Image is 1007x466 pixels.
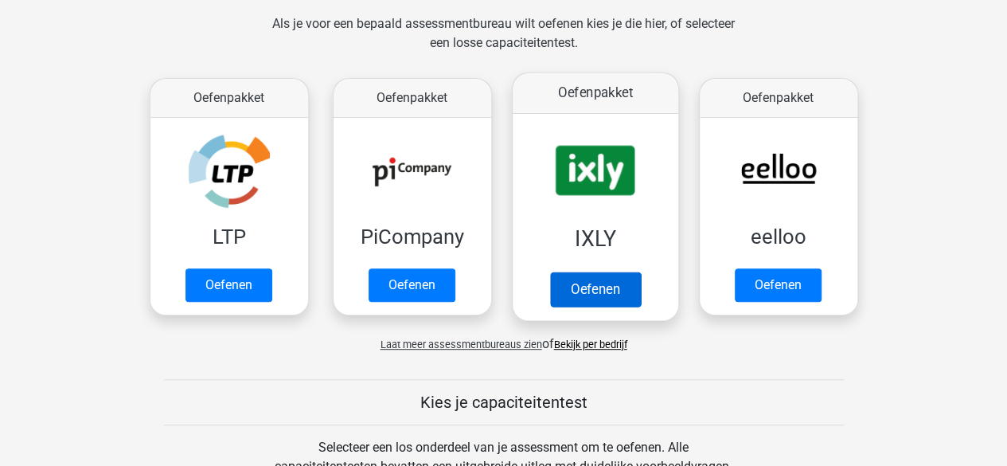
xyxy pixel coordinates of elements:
[185,268,272,302] a: Oefenen
[138,322,870,354] div: of
[369,268,455,302] a: Oefenen
[554,339,627,350] a: Bekijk per bedrijf
[549,272,640,307] a: Oefenen
[381,339,542,350] span: Laat meer assessmentbureaus zien
[164,393,844,412] h5: Kies je capaciteitentest
[260,14,747,72] div: Als je voor een bepaald assessmentbureau wilt oefenen kies je die hier, of selecteer een losse ca...
[735,268,822,302] a: Oefenen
